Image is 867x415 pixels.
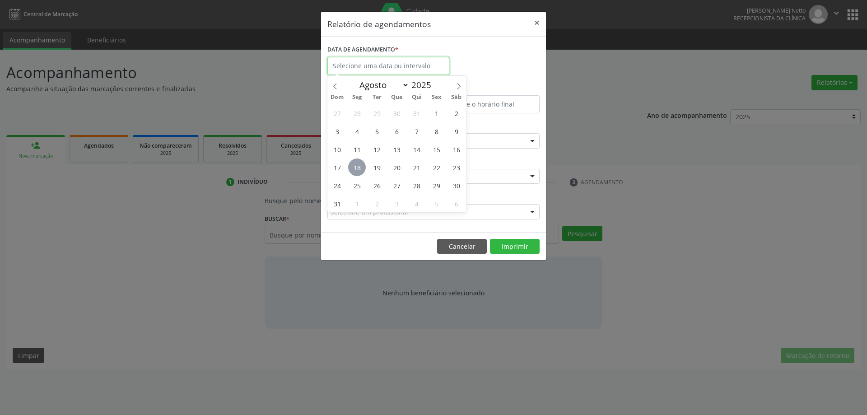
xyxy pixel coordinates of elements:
[348,122,366,140] span: Agosto 4, 2025
[428,122,445,140] span: Agosto 8, 2025
[447,104,465,122] span: Agosto 2, 2025
[328,195,346,212] span: Agosto 31, 2025
[328,140,346,158] span: Agosto 10, 2025
[447,195,465,212] span: Setembro 6, 2025
[388,122,406,140] span: Agosto 6, 2025
[367,94,387,100] span: Ter
[437,239,487,254] button: Cancelar
[387,94,407,100] span: Qua
[388,177,406,194] span: Agosto 27, 2025
[348,140,366,158] span: Agosto 11, 2025
[328,104,346,122] span: Julho 27, 2025
[408,104,425,122] span: Julho 31, 2025
[447,159,465,176] span: Agosto 23, 2025
[355,79,409,91] select: Month
[368,195,386,212] span: Setembro 2, 2025
[368,122,386,140] span: Agosto 5, 2025
[490,239,540,254] button: Imprimir
[409,79,439,91] input: Year
[348,159,366,176] span: Agosto 18, 2025
[408,140,425,158] span: Agosto 14, 2025
[327,94,347,100] span: Dom
[368,177,386,194] span: Agosto 26, 2025
[388,195,406,212] span: Setembro 3, 2025
[428,177,445,194] span: Agosto 29, 2025
[368,104,386,122] span: Julho 29, 2025
[447,140,465,158] span: Agosto 16, 2025
[428,104,445,122] span: Agosto 1, 2025
[447,94,466,100] span: Sáb
[388,140,406,158] span: Agosto 13, 2025
[447,122,465,140] span: Agosto 9, 2025
[328,159,346,176] span: Agosto 17, 2025
[428,159,445,176] span: Agosto 22, 2025
[327,43,398,57] label: DATA DE AGENDAMENTO
[327,18,431,30] h5: Relatório de agendamentos
[388,104,406,122] span: Julho 30, 2025
[388,159,406,176] span: Agosto 20, 2025
[436,81,540,95] label: ATÉ
[427,94,447,100] span: Sex
[348,195,366,212] span: Setembro 1, 2025
[328,122,346,140] span: Agosto 3, 2025
[407,94,427,100] span: Qui
[528,12,546,34] button: Close
[328,177,346,194] span: Agosto 24, 2025
[368,159,386,176] span: Agosto 19, 2025
[347,94,367,100] span: Seg
[428,140,445,158] span: Agosto 15, 2025
[428,195,445,212] span: Setembro 5, 2025
[408,177,425,194] span: Agosto 28, 2025
[331,207,408,217] span: Selecione um profissional
[408,159,425,176] span: Agosto 21, 2025
[368,140,386,158] span: Agosto 12, 2025
[327,57,449,75] input: Selecione uma data ou intervalo
[447,177,465,194] span: Agosto 30, 2025
[408,195,425,212] span: Setembro 4, 2025
[348,104,366,122] span: Julho 28, 2025
[348,177,366,194] span: Agosto 25, 2025
[408,122,425,140] span: Agosto 7, 2025
[436,95,540,113] input: Selecione o horário final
